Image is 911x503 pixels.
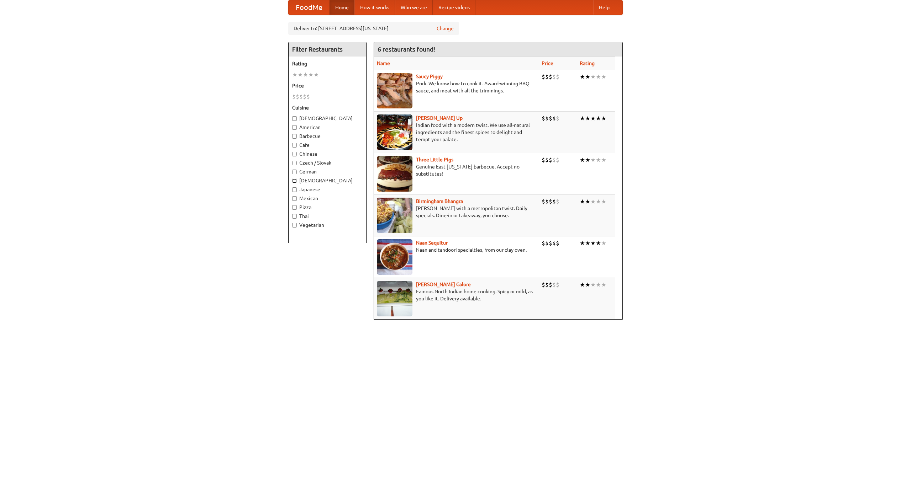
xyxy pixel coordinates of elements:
[292,143,297,148] input: Cafe
[416,157,453,162] a: Three Little Pigs
[580,156,585,164] li: ★
[585,114,590,122] li: ★
[580,198,585,205] li: ★
[590,73,596,81] li: ★
[552,198,556,205] li: $
[416,282,471,287] a: [PERSON_NAME] Galore
[590,198,596,205] li: ★
[596,281,601,289] li: ★
[378,46,435,53] ng-pluralize: 6 restaurants found!
[292,93,296,101] li: $
[549,281,552,289] li: $
[596,73,601,81] li: ★
[292,60,363,67] h5: Rating
[542,114,545,122] li: $
[416,115,463,121] a: [PERSON_NAME] Up
[330,0,354,15] a: Home
[292,223,297,228] input: Vegetarian
[580,281,585,289] li: ★
[292,125,297,130] input: American
[292,187,297,192] input: Japanese
[585,156,590,164] li: ★
[545,198,549,205] li: $
[292,186,363,193] label: Japanese
[556,156,559,164] li: $
[292,168,363,175] label: German
[306,93,310,101] li: $
[292,159,363,166] label: Czech / Slovak
[377,114,412,150] img: curryup.jpg
[596,239,601,247] li: ★
[590,114,596,122] li: ★
[556,198,559,205] li: $
[292,141,363,149] label: Cafe
[585,73,590,81] li: ★
[292,133,363,140] label: Barbecue
[585,281,590,289] li: ★
[596,156,601,164] li: ★
[377,163,536,177] p: Genuine East [US_STATE] barbecue. Accept no substitutes!
[377,73,412,108] img: saucy.jpg
[416,198,463,204] a: Birmingham Bhangra
[416,240,448,246] a: Naan Sequitur
[593,0,615,15] a: Help
[590,281,596,289] li: ★
[549,198,552,205] li: $
[377,239,412,275] img: naansequitur.jpg
[308,71,314,79] li: ★
[556,114,559,122] li: $
[601,156,606,164] li: ★
[292,205,297,210] input: Pizza
[299,93,303,101] li: $
[289,0,330,15] a: FoodMe
[601,281,606,289] li: ★
[542,281,545,289] li: $
[580,114,585,122] li: ★
[556,239,559,247] li: $
[289,42,366,57] h4: Filter Restaurants
[549,73,552,81] li: $
[580,60,595,66] a: Rating
[292,152,297,156] input: Chinese
[437,25,454,32] a: Change
[288,22,459,35] div: Deliver to: [STREET_ADDRESS][US_STATE]
[542,73,545,81] li: $
[377,60,390,66] a: Name
[292,115,363,122] label: [DEMOGRAPHIC_DATA]
[292,196,297,201] input: Mexican
[556,73,559,81] li: $
[377,288,536,302] p: Famous North Indian home cooking. Spicy or mild, as you like it. Delivery available.
[292,161,297,165] input: Czech / Slovak
[292,116,297,121] input: [DEMOGRAPHIC_DATA]
[377,198,412,233] img: bhangra.jpg
[292,177,363,184] label: [DEMOGRAPHIC_DATA]
[377,156,412,192] img: littlepigs.jpg
[292,204,363,211] label: Pizza
[542,239,545,247] li: $
[292,104,363,111] h5: Cuisine
[292,214,297,219] input: Thai
[395,0,433,15] a: Who we are
[542,198,545,205] li: $
[297,71,303,79] li: ★
[545,156,549,164] li: $
[433,0,475,15] a: Recipe videos
[292,213,363,220] label: Thai
[292,178,297,183] input: [DEMOGRAPHIC_DATA]
[585,239,590,247] li: ★
[585,198,590,205] li: ★
[601,73,606,81] li: ★
[292,170,297,174] input: German
[552,73,556,81] li: $
[292,82,363,89] h5: Price
[580,73,585,81] li: ★
[416,74,443,79] b: Saucy Piggy
[596,198,601,205] li: ★
[354,0,395,15] a: How it works
[552,114,556,122] li: $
